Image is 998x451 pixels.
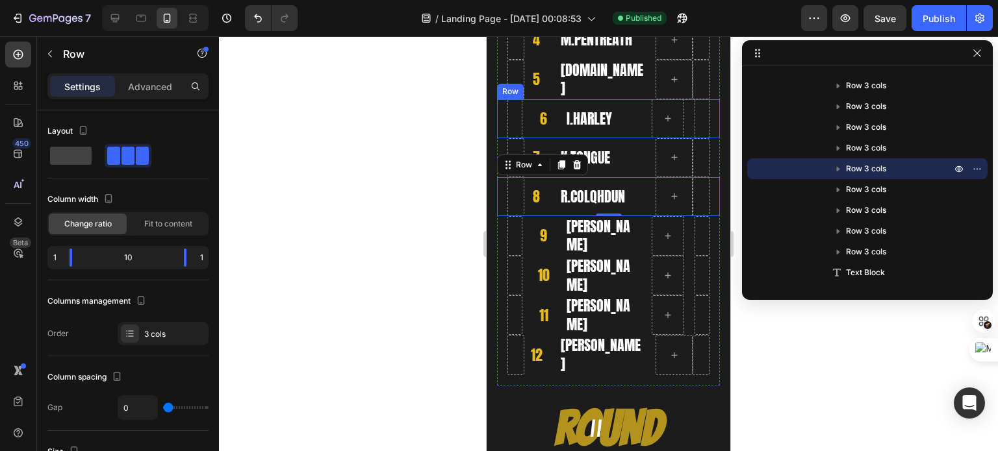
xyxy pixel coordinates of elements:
[197,249,206,267] div: 1
[144,328,205,340] div: 3 cols
[46,228,68,250] h2: 10
[846,225,886,238] span: Row 3 cols
[46,269,68,290] h2: 11
[846,204,886,217] span: Row 3 cols
[103,373,116,414] p: II
[47,293,149,310] div: Columns management
[79,219,155,259] h2: [PERSON_NAME]
[487,36,730,451] iframe: Design area
[118,396,157,419] input: Auto
[38,111,62,132] h2: 7
[73,111,159,132] h2: K.TONGUE
[10,360,233,426] h2: Round
[47,402,62,413] div: Gap
[846,266,885,279] span: Text Block
[10,238,31,248] div: Beta
[47,369,125,386] div: Column spacing
[73,150,159,171] h2: R.COLQHDUN
[954,387,985,419] div: Open Intercom Messenger
[846,100,886,113] span: Row 3 cols
[47,123,91,140] div: Layout
[846,162,886,175] span: Row 3 cols
[12,138,31,149] div: 450
[144,218,192,230] span: Fit to content
[846,79,886,92] span: Row 3 cols
[64,218,112,230] span: Change ratio
[50,249,59,267] div: 1
[46,189,68,210] h2: 9
[79,72,155,93] h2: I.HARLEY
[846,121,886,134] span: Row 3 cols
[875,13,896,24] span: Save
[5,5,97,31] button: 7
[923,12,955,25] div: Publish
[73,299,159,338] h2: [PERSON_NAME]
[83,249,173,267] div: 10
[38,150,62,171] h2: 8
[846,141,886,154] span: Row 3 cols
[245,5,298,31] div: Undo/Redo
[912,5,966,31] button: Publish
[64,80,101,93] p: Settings
[626,12,661,24] span: Published
[435,12,439,25] span: /
[441,12,582,25] span: Landing Page - [DATE] 00:08:53
[73,23,159,63] h2: [DOMAIN_NAME]
[864,5,906,31] button: Save
[27,123,48,134] div: Row
[38,308,62,330] h2: 12
[46,72,68,93] h2: 6
[846,183,886,196] span: Row 3 cols
[846,245,886,258] span: Row 3 cols
[63,46,173,62] p: Row
[38,32,62,54] h2: 5
[79,259,155,299] h2: [PERSON_NAME]
[13,49,34,61] div: Row
[47,191,116,208] div: Column width
[79,180,155,219] h2: [PERSON_NAME]
[85,10,91,26] p: 7
[128,80,172,93] p: Advanced
[47,328,69,339] div: Order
